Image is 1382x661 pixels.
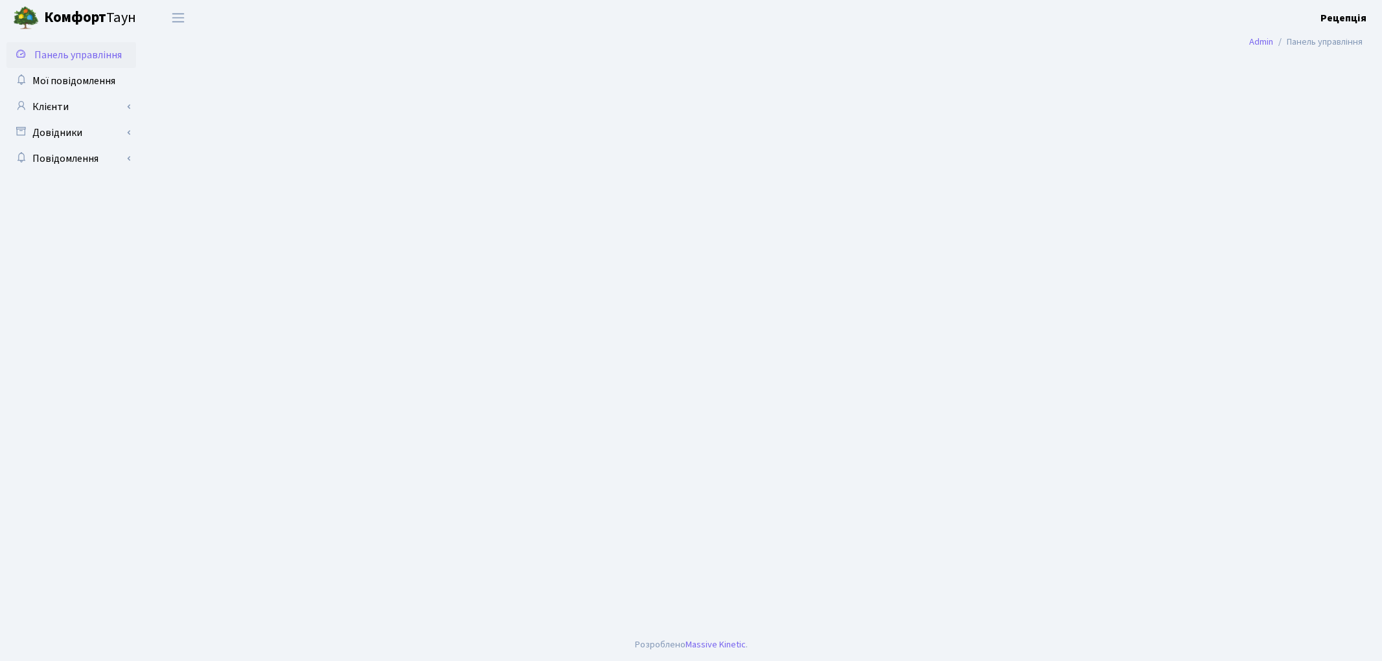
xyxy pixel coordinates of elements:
span: Панель управління [34,48,122,62]
a: Довідники [6,120,136,146]
li: Панель управління [1273,35,1363,49]
a: Повідомлення [6,146,136,172]
b: Комфорт [44,7,106,28]
div: Розроблено . [635,638,748,652]
span: Таун [44,7,136,29]
b: Рецепція [1320,11,1366,25]
a: Admin [1249,35,1273,49]
a: Панель управління [6,42,136,68]
span: Мої повідомлення [32,74,115,88]
button: Переключити навігацію [162,7,194,28]
a: Клієнти [6,94,136,120]
a: Рецепція [1320,10,1366,26]
nav: breadcrumb [1230,28,1382,56]
a: Massive Kinetic [685,638,746,651]
img: logo.png [13,5,39,31]
a: Мої повідомлення [6,68,136,94]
